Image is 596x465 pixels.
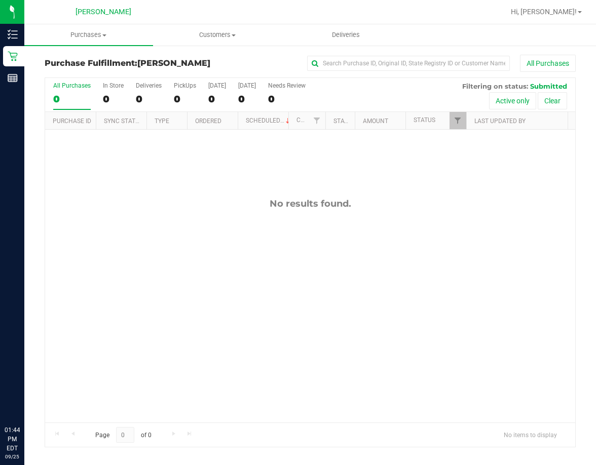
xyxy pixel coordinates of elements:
[282,24,411,46] a: Deliveries
[174,93,196,105] div: 0
[238,82,256,89] div: [DATE]
[24,30,153,40] span: Purchases
[333,118,387,125] a: State Registry ID
[520,55,576,72] button: All Purchases
[104,118,143,125] a: Sync Status
[153,24,282,46] a: Customers
[307,56,510,71] input: Search Purchase ID, Original ID, State Registry ID or Customer Name...
[318,30,374,40] span: Deliveries
[45,198,575,209] div: No results found.
[489,92,536,109] button: Active only
[462,82,528,90] span: Filtering on status:
[53,82,91,89] div: All Purchases
[45,59,221,68] h3: Purchase Fulfillment:
[268,82,306,89] div: Needs Review
[208,82,226,89] div: [DATE]
[53,93,91,105] div: 0
[530,82,567,90] span: Submitted
[155,118,169,125] a: Type
[5,453,20,460] p: 09/25
[474,118,526,125] a: Last Updated By
[309,112,325,129] a: Filter
[8,51,18,61] inline-svg: Retail
[136,93,162,105] div: 0
[103,82,124,89] div: In Store
[511,8,577,16] span: Hi, [PERSON_NAME]!
[174,82,196,89] div: PickUps
[363,118,388,125] a: Amount
[76,8,131,16] span: [PERSON_NAME]
[195,118,221,125] a: Ordered
[208,93,226,105] div: 0
[53,118,91,125] a: Purchase ID
[24,24,153,46] a: Purchases
[414,117,435,124] a: Status
[87,427,160,443] span: Page of 0
[136,82,162,89] div: Deliveries
[538,92,567,109] button: Clear
[268,93,306,105] div: 0
[154,30,281,40] span: Customers
[496,427,565,442] span: No items to display
[8,29,18,40] inline-svg: Inventory
[238,93,256,105] div: 0
[137,58,210,68] span: [PERSON_NAME]
[246,117,292,124] a: Scheduled
[450,112,466,129] a: Filter
[5,425,20,453] p: 01:44 PM EDT
[10,384,41,414] iframe: Resource center
[296,117,328,124] a: Customer
[103,93,124,105] div: 0
[8,73,18,83] inline-svg: Reports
